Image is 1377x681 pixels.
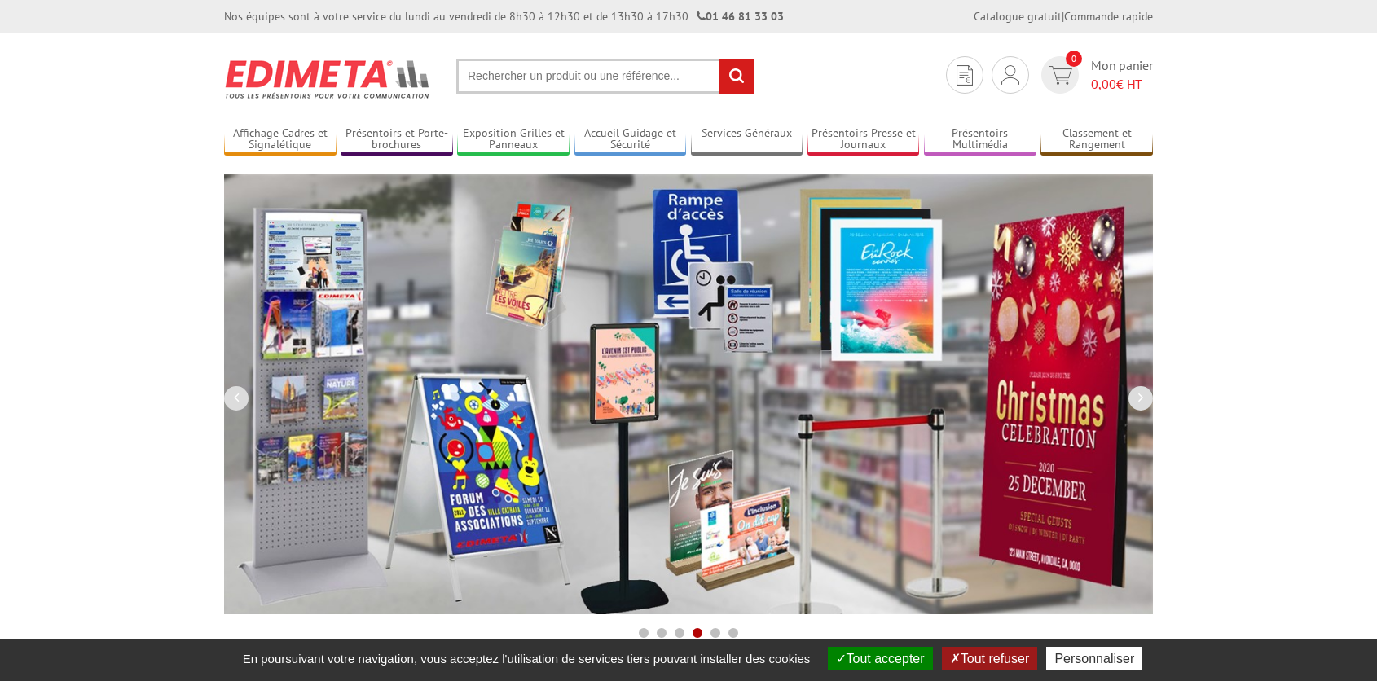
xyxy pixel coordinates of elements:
[1001,65,1019,85] img: devis rapide
[924,126,1036,153] a: Présentoirs Multimédia
[974,8,1153,24] div: |
[1064,9,1153,24] a: Commande rapide
[1091,75,1153,94] span: € HT
[1046,647,1142,670] button: Personnaliser (fenêtre modale)
[697,9,784,24] strong: 01 46 81 33 03
[224,49,432,109] img: Présentoir, panneau, stand - Edimeta - PLV, affichage, mobilier bureau, entreprise
[1091,56,1153,94] span: Mon panier
[235,652,819,666] span: En poursuivant votre navigation, vous acceptez l'utilisation de services tiers pouvant installer ...
[224,8,784,24] div: Nos équipes sont à votre service du lundi au vendredi de 8h30 à 12h30 et de 13h30 à 17h30
[456,59,754,94] input: Rechercher un produit ou une référence...
[974,9,1062,24] a: Catalogue gratuit
[224,126,337,153] a: Affichage Cadres et Signalétique
[828,647,933,670] button: Tout accepter
[691,126,803,153] a: Services Généraux
[957,65,973,86] img: devis rapide
[574,126,687,153] a: Accueil Guidage et Sécurité
[807,126,920,153] a: Présentoirs Presse et Journaux
[1037,56,1153,94] a: devis rapide 0 Mon panier 0,00€ HT
[1049,66,1072,85] img: devis rapide
[1066,51,1082,67] span: 0
[457,126,570,153] a: Exposition Grilles et Panneaux
[1040,126,1153,153] a: Classement et Rangement
[341,126,453,153] a: Présentoirs et Porte-brochures
[1091,76,1116,92] span: 0,00
[942,647,1037,670] button: Tout refuser
[719,59,754,94] input: rechercher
